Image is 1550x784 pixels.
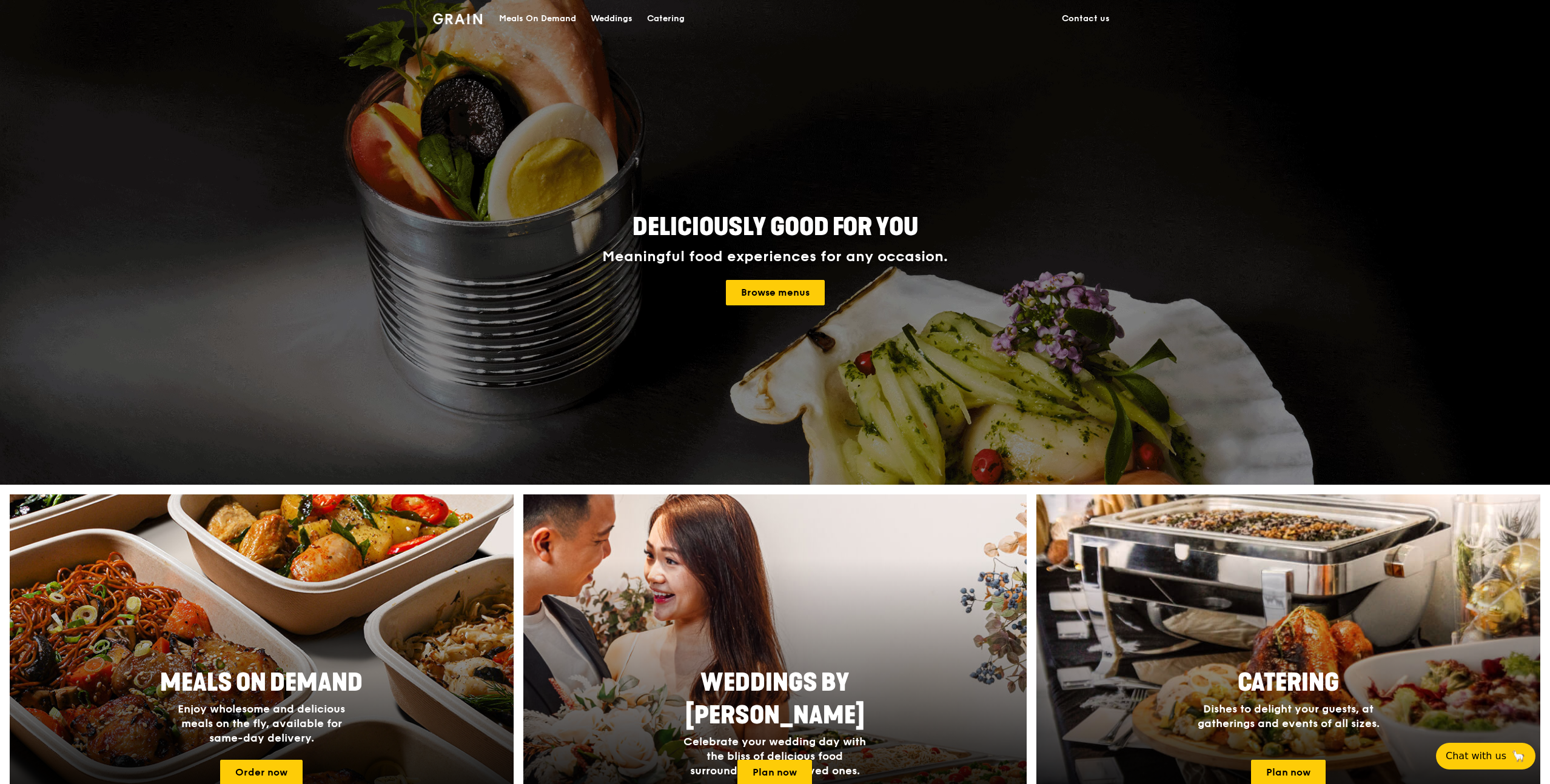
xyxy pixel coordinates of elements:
[685,668,865,730] span: Weddings by [PERSON_NAME]
[640,1,692,37] a: Catering
[433,13,482,24] img: Grain
[557,248,993,265] div: Meaningful food experiences for any occasion.
[1238,668,1339,697] span: Catering
[632,213,918,242] span: Deliciously good for you
[1446,749,1506,763] span: Chat with us
[1436,743,1535,769] button: Chat with us🦙
[591,1,632,37] div: Weddings
[583,1,640,37] a: Weddings
[726,280,825,305] a: Browse menus
[1511,749,1526,763] span: 🦙
[683,735,866,777] span: Celebrate your wedding day with the bliss of delicious food surrounded by your loved ones.
[1055,1,1117,37] a: Contact us
[160,668,363,697] span: Meals On Demand
[499,1,576,37] div: Meals On Demand
[178,702,345,745] span: Enjoy wholesome and delicious meals on the fly, available for same-day delivery.
[1198,702,1380,730] span: Dishes to delight your guests, at gatherings and events of all sizes.
[647,1,685,37] div: Catering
